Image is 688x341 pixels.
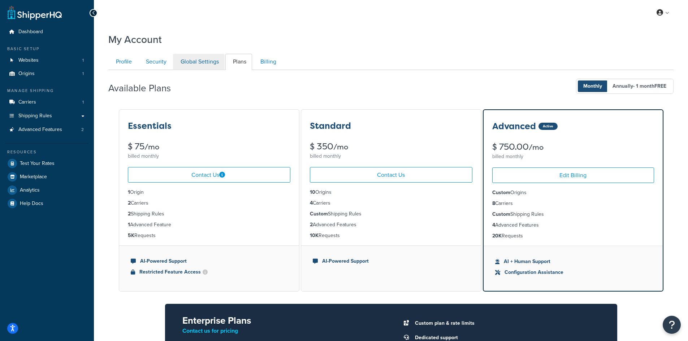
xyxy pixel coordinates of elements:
li: AI + Human Support [495,258,651,266]
a: Websites 1 [5,54,88,67]
a: Origins 1 [5,67,88,80]
li: Carriers [310,199,472,207]
a: Security [138,54,172,70]
strong: 1 [128,188,130,196]
h3: Standard [310,121,351,131]
strong: Custom [310,210,328,218]
a: Marketplace [5,170,88,183]
span: Shipping Rules [18,113,52,119]
h2: Available Plans [108,83,182,93]
small: /mo [333,142,348,152]
a: Plans [225,54,252,70]
span: Annually [607,80,672,92]
strong: Custom [492,189,510,196]
span: 1 [82,57,84,64]
span: Advanced Features [18,127,62,133]
button: Open Resource Center [663,316,681,334]
h1: My Account [108,32,162,47]
strong: 1 [128,221,130,228]
li: Advanced Features [492,221,654,229]
span: Websites [18,57,39,64]
div: Basic Setup [5,46,88,52]
li: AI-Powered Support [313,257,470,265]
span: - 1 month [633,82,666,90]
b: FREE [654,82,666,90]
small: /mo [529,142,544,152]
li: Restricted Feature Access [131,268,287,276]
span: 1 [82,71,84,77]
li: Shipping Rules [492,210,654,218]
li: AI-Powered Support [131,257,287,265]
a: Advanced Features 2 [5,123,88,136]
span: 1 [82,99,84,105]
a: Dashboard [5,25,88,39]
li: Custom plan & rate limits [411,318,600,328]
a: Edit Billing [492,167,654,183]
li: Advanced Features [310,221,472,229]
strong: 4 [310,199,313,207]
a: Profile [108,54,138,70]
span: Dashboard [18,29,43,35]
a: Contact Us [128,167,290,183]
strong: Custom [492,210,510,218]
li: Requests [128,232,290,240]
li: Carriers [128,199,290,207]
div: billed monthly [128,151,290,161]
small: /mo [144,142,159,152]
strong: 2 [128,210,131,218]
a: Global Settings [173,54,225,70]
li: Websites [5,54,88,67]
span: Help Docs [20,201,43,207]
li: Origin [128,188,290,196]
li: Shipping Rules [128,210,290,218]
li: Shipping Rules [310,210,472,218]
li: Requests [492,232,654,240]
span: Analytics [20,187,40,193]
a: Carriers 1 [5,96,88,109]
h3: Advanced [492,122,536,131]
strong: 2 [128,199,131,207]
strong: 2 [310,221,313,228]
li: Configuration Assistance [495,268,651,276]
div: Manage Shipping [5,88,88,94]
a: Analytics [5,184,88,197]
span: Carriers [18,99,36,105]
li: Carriers [492,200,654,207]
div: billed monthly [492,152,654,162]
strong: 4 [492,221,495,229]
div: billed monthly [310,151,472,161]
a: Billing [253,54,282,70]
li: Advanced Feature [128,221,290,229]
a: Test Your Rates [5,157,88,170]
li: Advanced Features [5,123,88,136]
div: Resources [5,149,88,155]
li: Origins [5,67,88,80]
span: Origins [18,71,35,77]
div: $ 750.00 [492,143,654,152]
li: Requests [310,232,472,240]
a: Contact Us [310,167,472,183]
li: Origins [492,189,654,197]
a: Help Docs [5,197,88,210]
h3: Essentials [128,121,172,131]
strong: 20K [492,232,502,240]
span: Marketplace [20,174,47,180]
strong: 8 [492,200,495,207]
li: Origins [310,188,472,196]
a: Shipping Rules [5,109,88,123]
strong: 10 [310,188,315,196]
h2: Enterprise Plans [182,315,380,326]
div: $ 350 [310,142,472,151]
a: ShipperHQ Home [8,5,62,20]
span: Monthly [578,80,607,92]
strong: 10K [310,232,319,239]
div: Active [538,123,558,130]
span: Test Your Rates [20,161,55,167]
div: $ 75 [128,142,290,151]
